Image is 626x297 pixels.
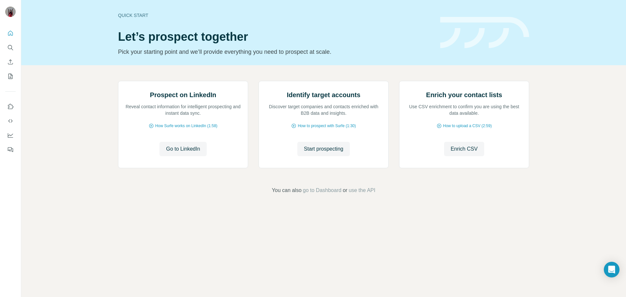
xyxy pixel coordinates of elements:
button: My lists [5,70,16,82]
h2: Prospect on LinkedIn [150,90,216,99]
button: go to Dashboard [303,186,341,194]
span: Start prospecting [304,145,343,153]
p: Reveal contact information for intelligent prospecting and instant data sync. [125,103,241,116]
button: Start prospecting [297,142,350,156]
h2: Identify target accounts [287,90,361,99]
span: Go to LinkedIn [166,145,200,153]
button: use the API [349,186,375,194]
img: banner [440,17,529,49]
button: Feedback [5,144,16,156]
span: or [343,186,347,194]
button: Use Surfe on LinkedIn [5,101,16,112]
div: Open Intercom Messenger [604,262,619,277]
span: How Surfe works on LinkedIn (1:58) [155,123,217,129]
h2: Enrich your contact lists [426,90,502,99]
span: Enrich CSV [451,145,478,153]
img: Avatar [5,7,16,17]
p: Use CSV enrichment to confirm you are using the best data available. [406,103,522,116]
span: How to upload a CSV (2:59) [443,123,492,129]
button: Enrich CSV [5,56,16,68]
button: Go to LinkedIn [159,142,206,156]
span: How to prospect with Surfe (1:30) [298,123,356,129]
div: Quick start [118,12,432,19]
button: Enrich CSV [444,142,484,156]
button: Quick start [5,27,16,39]
button: Search [5,42,16,53]
button: Dashboard [5,129,16,141]
p: Pick your starting point and we’ll provide everything you need to prospect at scale. [118,47,432,56]
h1: Let’s prospect together [118,30,432,43]
span: You can also [272,186,302,194]
button: Use Surfe API [5,115,16,127]
p: Discover target companies and contacts enriched with B2B data and insights. [265,103,382,116]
